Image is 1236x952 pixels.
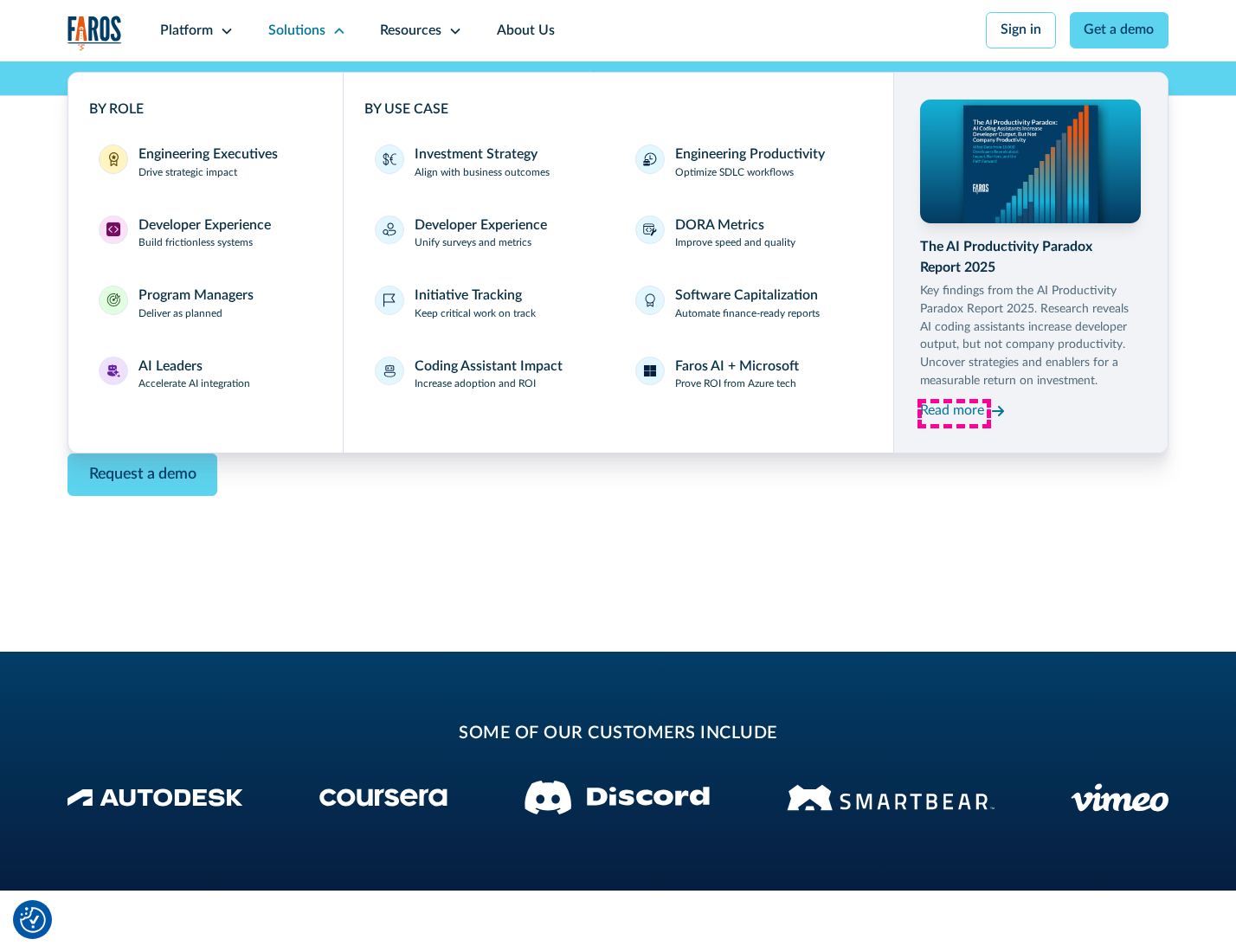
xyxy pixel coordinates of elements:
a: Software CapitalizationAutomate finance-ready reports [625,275,872,332]
div: Program Managers [138,286,254,306]
p: Keep critical work on track [415,306,536,322]
nav: Solutions [68,61,1169,453]
p: Deliver as planned [138,306,222,322]
h2: some of our customers include [205,721,1031,747]
p: Automate finance-ready reports [675,306,820,322]
img: Discord logo [525,781,710,814]
img: Vimeo logo [1071,783,1168,812]
p: Key findings from the AI Productivity Paradox Report 2025. Research reveals AI coding assistants ... [920,282,1140,390]
div: AI Leaders [138,357,203,377]
a: Engineering ExecutivesEngineering ExecutivesDrive strategic impact [89,134,323,191]
img: AI Leaders [106,364,120,378]
div: Read more [920,401,984,421]
img: Developer Experience [106,222,120,236]
p: Unify surveys and metrics [415,235,531,251]
p: Accelerate AI integration [138,376,250,392]
div: BY ROLE [89,100,323,120]
a: Engineering ProductivityOptimize SDLC workflows [625,134,872,191]
a: Faros AI + MicrosoftProve ROI from Azure tech [625,346,872,403]
a: Contact Modal [68,453,218,496]
p: Improve speed and quality [675,235,795,251]
img: Autodesk Logo [68,788,243,807]
a: AI LeadersAI LeadersAccelerate AI integration [89,346,323,403]
img: Coursera Logo [319,788,447,807]
div: Solutions [268,21,325,42]
img: Smartbear Logo [787,782,995,814]
div: Coding Assistant Impact [415,357,563,377]
div: Investment Strategy [415,145,538,165]
p: Prove ROI from Azure tech [675,376,796,392]
img: Program Managers [106,293,120,307]
p: Increase adoption and ROI [415,376,536,392]
a: Investment StrategyAlign with business outcomes [364,134,611,191]
div: Engineering Executives [138,145,278,165]
p: Build frictionless systems [138,235,253,251]
div: Software Capitalization [675,286,818,306]
div: Faros AI + Microsoft [675,357,799,377]
div: Developer Experience [138,215,271,236]
a: home [68,16,123,51]
div: The AI Productivity Paradox Report 2025 [920,237,1140,279]
a: Coding Assistant ImpactIncrease adoption and ROI [364,346,611,403]
a: Sign in [986,12,1056,48]
div: Initiative Tracking [415,286,522,306]
a: Get a demo [1070,12,1169,48]
div: DORA Metrics [675,215,764,236]
a: DORA MetricsImprove speed and quality [625,205,872,262]
img: Logo of the analytics and reporting company Faros. [68,16,123,51]
div: Resources [380,21,441,42]
img: Revisit consent button [20,907,46,933]
div: Engineering Productivity [675,145,825,165]
button: Cookie Settings [20,907,46,933]
a: The AI Productivity Paradox Report 2025Key findings from the AI Productivity Paradox Report 2025.... [920,100,1140,424]
a: Developer ExperienceUnify surveys and metrics [364,205,611,262]
p: Align with business outcomes [415,165,550,181]
div: Developer Experience [415,215,547,236]
div: BY USE CASE [364,100,872,120]
p: Optimize SDLC workflows [675,165,794,181]
a: Developer ExperienceDeveloper ExperienceBuild frictionless systems [89,205,323,262]
div: Platform [160,21,213,42]
p: Drive strategic impact [138,165,237,181]
img: Engineering Executives [106,152,120,166]
a: Initiative TrackingKeep critical work on track [364,275,611,332]
a: Program ManagersProgram ManagersDeliver as planned [89,275,323,332]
